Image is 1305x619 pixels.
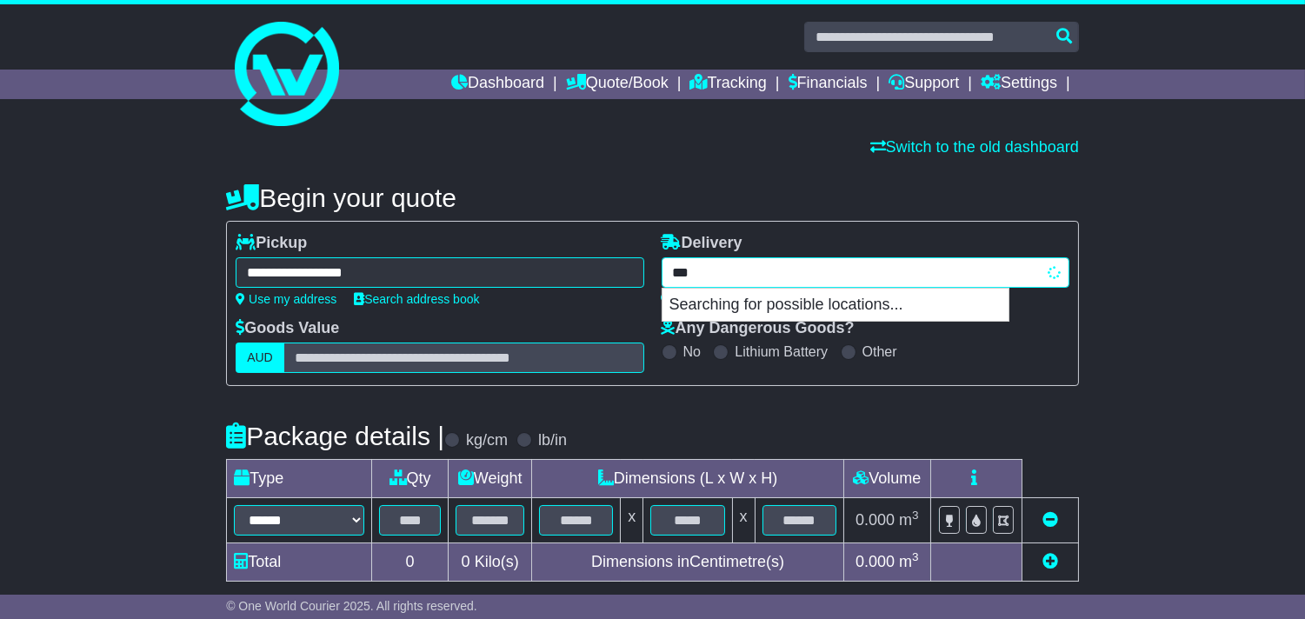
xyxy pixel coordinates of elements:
td: Weight [449,460,532,498]
label: Delivery [662,234,742,253]
a: Add new item [1042,553,1058,570]
a: Search address book [354,292,479,306]
label: AUD [236,343,284,373]
sup: 3 [912,509,919,522]
label: Lithium Battery [735,343,828,360]
label: lb/in [538,431,567,450]
td: Dimensions (L x W x H) [532,460,844,498]
label: No [683,343,701,360]
span: m [899,511,919,529]
td: 0 [372,543,449,582]
h4: Package details | [226,422,444,450]
td: Qty [372,460,449,498]
span: © One World Courier 2025. All rights reserved. [226,599,477,613]
a: Financials [789,70,868,99]
td: Volume [843,460,930,498]
span: 0 [462,553,470,570]
label: Pickup [236,234,307,253]
sup: 3 [912,550,919,563]
a: Settings [981,70,1057,99]
a: Use my address [236,292,336,306]
typeahead: Please provide city [662,257,1069,288]
span: 0.000 [856,553,895,570]
label: Goods Value [236,319,339,338]
a: Quote/Book [566,70,669,99]
h4: Begin your quote [226,183,1079,212]
span: m [899,553,919,570]
label: Other [862,343,897,360]
a: Switch to the old dashboard [870,138,1079,156]
a: Dashboard [451,70,544,99]
a: Support [889,70,959,99]
td: Dimensions in Centimetre(s) [532,543,844,582]
label: kg/cm [466,431,508,450]
p: Searching for possible locations... [662,289,1009,322]
a: Remove this item [1042,511,1058,529]
td: x [621,498,643,543]
a: Tracking [690,70,767,99]
td: Total [227,543,372,582]
label: Any Dangerous Goods? [662,319,855,338]
td: x [732,498,755,543]
span: 0.000 [856,511,895,529]
td: Type [227,460,372,498]
td: Kilo(s) [449,543,532,582]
